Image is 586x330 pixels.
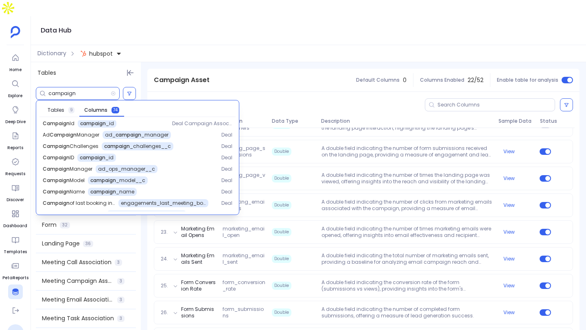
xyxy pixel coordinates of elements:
button: View [503,202,515,208]
span: Form [42,221,57,229]
span: Double [272,308,291,317]
span: Deal [221,154,232,161]
span: Columns Enabled [420,77,464,83]
span: Landing Page [42,239,80,248]
button: View [503,256,515,262]
span: Description [318,118,495,124]
a: Home [8,50,23,73]
span: Deal [221,177,232,184]
span: 3 [115,259,122,266]
span: Deal Campaign Association [172,120,232,127]
span: Meeting Email Association [42,295,114,304]
span: PetaReports [2,275,28,281]
span: Data Type [269,118,318,124]
span: Meeting Campaign Association [42,277,114,285]
button: Select [199,100,223,110]
button: Marketing Email Opens [181,226,216,239]
span: form_submissions [219,306,269,319]
a: Discover [7,180,24,203]
span: Campaign Asset [154,75,210,85]
span: landing_page_submissions [219,145,269,158]
button: hubspot [79,47,123,60]
span: 3 [117,315,125,322]
span: Reports [7,145,23,151]
span: Sample Data [495,118,536,124]
button: View [503,282,515,289]
input: Search Tables/Columns [48,90,111,97]
p: A double field indicating the number of form submissions received on the landing page, providing ... [318,145,495,158]
span: Dashboard [3,223,27,229]
span: Requests [5,171,25,177]
p: A double field indicating the number of times marketing emails were opened, offering insights int... [318,226,495,239]
span: Deal [221,132,232,138]
button: Form Conversion Rate [181,279,216,292]
span: landing_page_views [219,172,269,185]
span: Tables [48,107,64,113]
span: Double [272,282,291,290]
button: Form Submissions [181,306,216,319]
span: hubspot [89,50,113,58]
span: Discover [7,197,24,203]
span: Deep Dive [5,119,26,125]
p: A double field indicating the number of times the landing page was viewed, offering insights into... [318,172,495,185]
span: 32 [60,222,70,228]
span: Meeting Task Association [42,314,114,323]
input: Search Columns [437,102,555,108]
a: Explore [8,76,23,99]
span: 3 [117,278,125,284]
a: Requests [5,154,25,177]
span: Double [272,228,291,236]
p: A double field indicating the number of clicks from marketing emails associated with the campaign... [318,199,495,212]
span: 24. [157,256,170,262]
button: View [503,148,515,155]
span: Deal [221,200,232,206]
span: marketing_email_clicks [219,199,269,212]
span: 0 [403,76,407,85]
span: Columns [84,107,107,113]
span: Double [272,174,291,182]
span: Deal [221,189,232,195]
button: View [503,175,515,182]
img: petavue logo [11,26,20,38]
span: Enable table for analysis [497,77,558,83]
span: 3 [117,297,125,303]
span: marketing_email_sent [219,252,269,265]
p: A double field indicating the total number of marketing emails sent, providing a baseline for ana... [318,252,495,265]
span: form_conversion_rate [219,279,269,292]
span: Explore [8,93,23,99]
button: View [503,309,515,316]
button: Hide Tables [125,67,136,78]
span: Double [272,148,291,156]
a: Data Hub [5,284,26,307]
a: Deep Dive [5,102,26,125]
span: Deal [221,143,232,150]
span: 9 [68,107,74,113]
span: 23. [157,229,170,235]
span: Deal [221,166,232,172]
a: Dashboard [3,206,27,229]
span: 26. [157,309,170,316]
span: Meeting Call Association [42,258,112,267]
a: Templates [4,232,27,255]
p: A double field indicating the number of completed form submissions, offering a measure of lead ge... [318,306,495,319]
span: Home [8,67,23,73]
span: Default Columns [356,77,400,83]
span: Templates [4,249,27,255]
span: 74 [112,107,119,113]
span: 22 / 52 [468,76,483,85]
span: marketing_email_open [219,226,269,239]
span: Double [272,255,291,263]
span: Status [537,118,553,124]
img: hubspot.svg [80,50,87,57]
a: Reports [7,128,23,151]
h1: Data Hub [41,25,72,36]
span: Column [219,118,269,124]
span: 36 [83,241,93,247]
div: Tables [31,62,141,84]
a: PetaReports [2,258,28,281]
button: Marketing Emails Sent [181,252,216,265]
p: A double field indicating the conversion rate of the form (submissions vs views), providing insig... [318,279,495,292]
span: 25. [157,282,170,289]
button: View [503,229,515,235]
span: Double [272,201,291,209]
